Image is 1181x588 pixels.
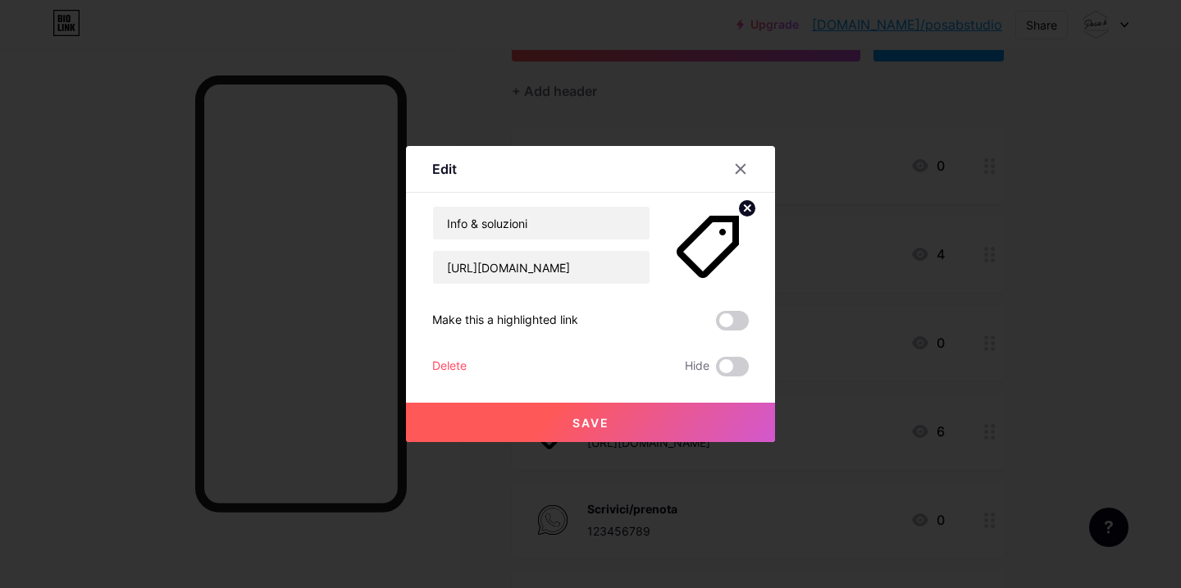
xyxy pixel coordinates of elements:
div: Edit [432,159,457,179]
input: URL [433,251,650,284]
button: Save [406,403,775,442]
input: Title [433,207,650,239]
div: Make this a highlighted link [432,311,578,330]
span: Save [572,416,609,430]
img: link_thumbnail [670,206,749,285]
span: Hide [685,357,709,376]
div: Delete [432,357,467,376]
